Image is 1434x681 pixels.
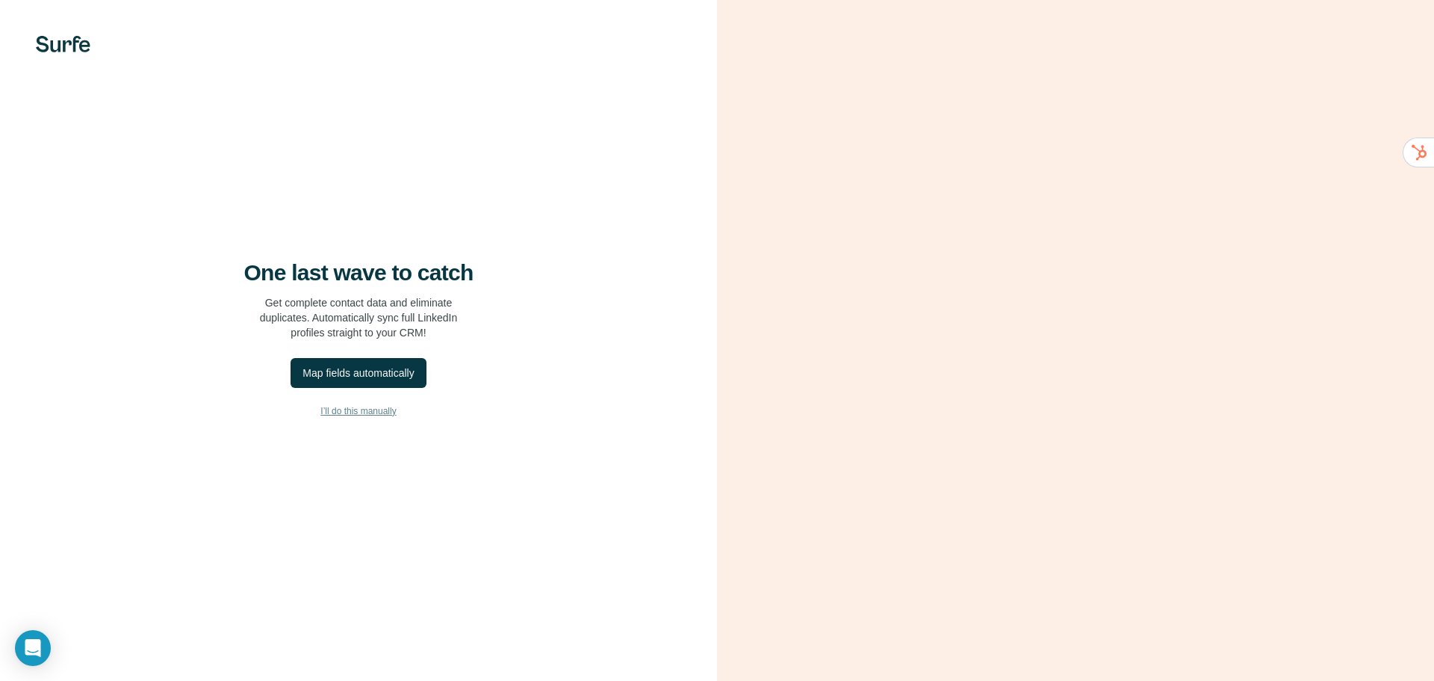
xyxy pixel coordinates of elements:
[260,295,458,340] p: Get complete contact data and eliminate duplicates. Automatically sync full LinkedIn profiles str...
[244,259,474,286] h4: One last wave to catch
[36,36,90,52] img: Surfe's logo
[320,404,396,418] span: I’ll do this manually
[15,630,51,666] div: Open Intercom Messenger
[291,358,426,388] button: Map fields automatically
[302,366,414,380] div: Map fields automatically
[30,400,687,422] button: I’ll do this manually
